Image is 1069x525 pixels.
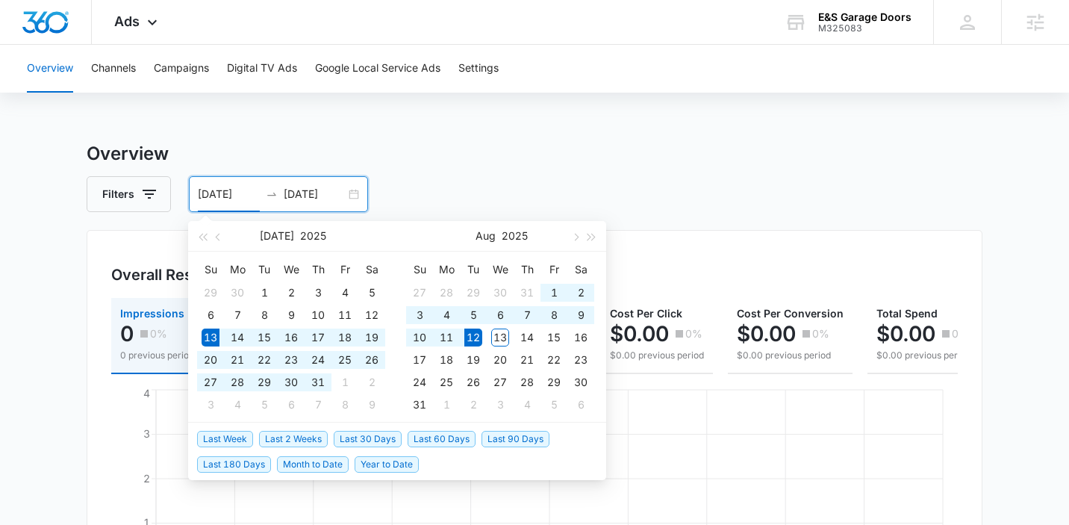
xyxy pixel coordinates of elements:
span: Last 180 Days [197,456,271,473]
div: 6 [491,306,509,324]
th: Fr [540,258,567,282]
td: 2025-07-18 [331,326,358,349]
div: 12 [363,306,381,324]
div: 6 [202,306,219,324]
div: 10 [411,329,428,347]
td: 2025-08-15 [540,326,567,349]
div: 7 [518,306,536,324]
div: 4 [518,396,536,414]
td: 2025-07-16 [278,326,305,349]
p: $0.00 previous period [610,349,704,362]
div: 20 [202,351,219,369]
span: Cost Per Click [610,307,682,320]
td: 2025-08-03 [406,304,433,326]
td: 2025-08-08 [331,394,358,416]
tspan: 4 [143,387,150,400]
div: 27 [202,373,219,391]
td: 2025-08-29 [540,371,567,394]
div: 18 [336,329,354,347]
span: Month to Date [277,456,349,473]
div: 27 [411,284,428,302]
div: 13 [202,329,219,347]
div: 10 [309,306,327,324]
td: 2025-07-30 [487,282,514,304]
td: 2025-08-14 [514,326,540,349]
div: 1 [437,396,455,414]
th: We [487,258,514,282]
div: 20 [491,351,509,369]
div: 1 [255,284,273,302]
div: 19 [363,329,381,347]
td: 2025-07-31 [514,282,540,304]
div: 19 [464,351,482,369]
td: 2025-07-29 [251,371,278,394]
td: 2025-07-26 [358,349,385,371]
td: 2025-09-02 [460,394,487,416]
td: 2025-09-04 [514,394,540,416]
td: 2025-08-21 [514,349,540,371]
td: 2025-07-19 [358,326,385,349]
tspan: 3 [143,427,150,440]
div: 4 [336,284,354,302]
td: 2025-07-28 [433,282,460,304]
td: 2025-08-02 [567,282,594,304]
span: to [266,188,278,200]
td: 2025-07-22 [251,349,278,371]
p: 0% [952,329,969,339]
td: 2025-07-17 [305,326,331,349]
td: 2025-07-30 [278,371,305,394]
span: Last 2 Weeks [259,431,328,447]
div: 11 [437,329,455,347]
td: 2025-09-03 [487,394,514,416]
td: 2025-08-30 [567,371,594,394]
span: swap-right [266,188,278,200]
div: 2 [572,284,590,302]
button: Settings [458,45,499,93]
div: 30 [228,284,246,302]
div: 30 [282,373,300,391]
div: 9 [282,306,300,324]
button: Campaigns [154,45,209,93]
div: 5 [363,284,381,302]
div: 5 [464,306,482,324]
div: 9 [363,396,381,414]
th: Tu [251,258,278,282]
input: End date [284,186,346,202]
span: Impressions [120,307,184,320]
div: 22 [255,351,273,369]
div: 29 [545,373,563,391]
button: Aug [476,221,496,251]
td: 2025-08-02 [358,371,385,394]
td: 2025-07-28 [224,371,251,394]
td: 2025-07-31 [305,371,331,394]
div: 26 [363,351,381,369]
td: 2025-07-14 [224,326,251,349]
div: 25 [437,373,455,391]
div: 28 [437,284,455,302]
div: 14 [518,329,536,347]
img: website_grey.svg [24,39,36,51]
td: 2025-08-08 [540,304,567,326]
td: 2025-08-09 [567,304,594,326]
th: Th [514,258,540,282]
img: tab_keywords_by_traffic_grey.svg [149,87,160,99]
td: 2025-06-30 [224,282,251,304]
span: Ads [114,13,140,29]
input: Start date [198,186,260,202]
td: 2025-08-28 [514,371,540,394]
div: 3 [202,396,219,414]
td: 2025-07-27 [197,371,224,394]
span: Total Spend [876,307,938,320]
p: $0.00 [737,322,796,346]
th: Su [406,258,433,282]
td: 2025-07-20 [197,349,224,371]
h3: Overview [87,140,982,167]
div: 24 [411,373,428,391]
div: 7 [228,306,246,324]
div: 31 [518,284,536,302]
div: 9 [572,306,590,324]
td: 2025-08-23 [567,349,594,371]
div: 14 [228,329,246,347]
td: 2025-07-01 [251,282,278,304]
p: $0.00 [876,322,935,346]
